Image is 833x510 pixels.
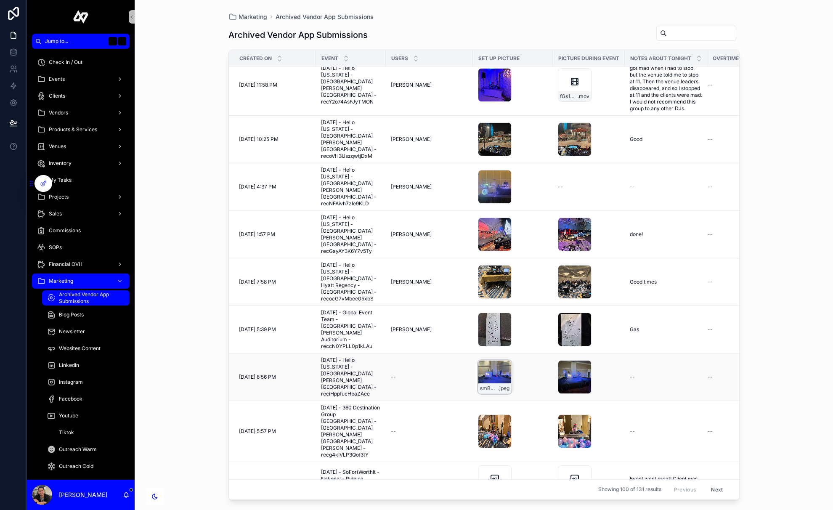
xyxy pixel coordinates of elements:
[239,13,267,21] span: Marketing
[391,479,468,486] a: [PERSON_NAME]
[391,374,396,380] span: --
[630,231,702,238] a: done!
[708,82,713,88] span: --
[478,465,548,499] a: 3bGZsCp90xC5FXZPX7It.heic
[239,428,276,435] span: [DATE] 5:57 PM
[598,486,661,493] span: Showing 100 of 131 results
[708,183,713,190] span: --
[59,491,107,499] p: [PERSON_NAME]
[391,82,468,88] a: [PERSON_NAME]
[239,82,311,88] a: [DATE] 11:58 PM
[630,58,702,112] a: Guests were very drunk and got mad when I had to stop, but the venue told me to stop at 11. Then ...
[59,412,78,419] span: Youtube
[119,38,125,45] span: K
[578,93,589,100] span: .mov
[32,34,130,49] button: Jump to...K
[391,428,396,435] span: --
[391,428,468,435] a: --
[239,326,311,333] a: [DATE] 5:39 PM
[391,82,432,88] span: [PERSON_NAME]
[59,396,82,402] span: Facebook
[49,261,82,268] span: Financial OVH
[713,55,742,62] span: Overtime?
[49,194,69,200] span: Projects
[49,278,73,284] span: Marketing
[73,10,89,24] img: App logo
[59,446,97,453] span: Outreach Warm
[391,231,468,238] a: [PERSON_NAME]
[391,326,468,333] a: [PERSON_NAME]
[59,328,85,335] span: Newsletter
[630,428,635,435] span: --
[32,88,130,104] a: Clients
[239,183,311,190] a: [DATE] 4:37 PM
[32,122,130,137] a: Products & Services
[478,360,548,394] a: smBQDJZLLpImPLE846MB.jpeg
[391,326,432,333] span: [PERSON_NAME]
[391,479,432,486] span: [PERSON_NAME]
[708,136,760,143] a: --
[321,469,381,496] span: [DATE] - SoFortWorthIt - National - Ridglea Country Club - recq1qKuwm3OsdLOv
[239,82,277,88] span: [DATE] 11:58 PM
[630,136,702,143] a: Good
[630,231,643,238] span: done!
[59,463,93,470] span: Outreach Cold
[32,274,130,289] a: Marketing
[321,65,381,105] a: [DATE] - Hello [US_STATE] - [GEOGRAPHIC_DATA][PERSON_NAME][GEOGRAPHIC_DATA] - recY2o74AsFJyTMON
[42,358,130,373] a: LinkedIn
[42,341,130,356] a: Websites Content
[708,428,713,435] span: --
[708,479,760,486] a: --
[42,408,130,423] a: Youtube
[321,119,381,159] a: [DATE] - Hello [US_STATE] - [GEOGRAPHIC_DATA][PERSON_NAME][GEOGRAPHIC_DATA] - recoVH3UszqwtjDxM
[32,156,130,171] a: Inventory
[708,136,713,143] span: --
[321,309,381,350] a: [DATE] - Global Event Team - [GEOGRAPHIC_DATA] - [PERSON_NAME] Auditorium - reccN0YPLL0p1kLAu
[59,291,121,305] span: Archived Vendor App Submissions
[49,109,68,116] span: Vendors
[558,183,620,190] a: --
[42,324,130,339] a: Newsletter
[708,479,713,486] span: --
[32,72,130,87] a: Events
[630,326,639,333] span: Gas
[630,428,702,435] a: --
[391,136,432,143] span: [PERSON_NAME]
[276,13,374,21] a: Archived Vendor App Submissions
[321,214,381,255] span: [DATE] - Hello [US_STATE] - [GEOGRAPHIC_DATA][PERSON_NAME][GEOGRAPHIC_DATA] - recGayAY3K6Y7v5Ty
[321,167,381,207] span: [DATE] - Hello [US_STATE] - [GEOGRAPHIC_DATA][PERSON_NAME][GEOGRAPHIC_DATA] - recNFAivh7zIe9KLD
[391,231,432,238] span: [PERSON_NAME]
[49,210,62,217] span: Sales
[239,136,311,143] a: [DATE] 10:25 PM
[321,55,338,62] span: Event
[32,105,130,120] a: Vendors
[630,475,702,489] a: Event went great! Client was very pleased!
[391,374,468,380] a: --
[558,55,619,62] span: Picture During Event
[391,279,432,285] span: [PERSON_NAME]
[708,82,760,88] a: --
[391,136,468,143] a: [PERSON_NAME]
[239,326,276,333] span: [DATE] 5:39 PM
[59,362,79,369] span: LinkedIn
[42,442,130,457] a: Outreach Warm
[239,279,276,285] span: [DATE] 7:58 PM
[49,76,65,82] span: Events
[45,38,105,45] span: Jump to...
[558,465,620,499] a: Ta077nEPMTfqXPAxL3lr.heic
[630,374,702,380] a: --
[708,231,760,238] a: --
[32,257,130,272] a: Financial OVH
[321,357,381,397] a: [DATE] - Hello [US_STATE] - [GEOGRAPHIC_DATA][PERSON_NAME][GEOGRAPHIC_DATA] - reciHppfucHpaZAee
[49,143,66,150] span: Venues
[49,93,65,99] span: Clients
[630,374,635,380] span: --
[708,374,713,380] span: --
[708,326,760,333] a: --
[630,55,691,62] span: Notes About Tonight
[558,183,563,190] span: --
